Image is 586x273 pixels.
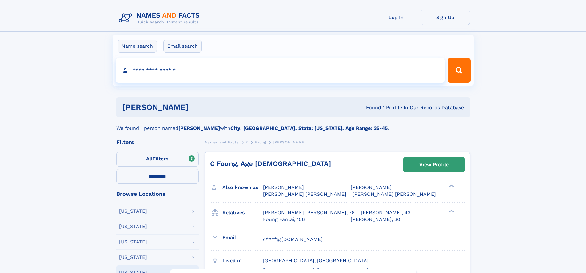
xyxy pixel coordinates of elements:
label: Email search [163,40,202,53]
span: [PERSON_NAME] [273,140,306,144]
div: We found 1 person named with . [116,117,470,132]
div: [US_STATE] [119,255,147,260]
a: [PERSON_NAME], 30 [351,216,400,223]
div: View Profile [419,158,449,172]
a: View Profile [404,157,464,172]
span: [PERSON_NAME] [351,184,392,190]
input: search input [116,58,445,83]
div: ❯ [447,209,455,213]
div: [US_STATE] [119,209,147,214]
h3: Relatives [222,207,263,218]
div: Found 1 Profile In Our Records Database [277,104,464,111]
a: Log In [372,10,421,25]
span: All [146,156,153,162]
img: Logo Names and Facts [116,10,205,26]
label: Name search [118,40,157,53]
span: [PERSON_NAME] [PERSON_NAME] [353,191,436,197]
a: Foung Fantai, 106 [263,216,305,223]
span: [PERSON_NAME] [263,184,304,190]
a: Sign Up [421,10,470,25]
b: City: [GEOGRAPHIC_DATA], State: [US_STATE], Age Range: 35-45 [230,125,388,131]
div: Browse Locations [116,191,199,197]
a: F [245,138,248,146]
span: [PERSON_NAME] [PERSON_NAME] [263,191,346,197]
a: Foung [255,138,266,146]
h3: Lived in [222,255,263,266]
h3: Email [222,232,263,243]
button: Search Button [448,58,470,83]
div: [US_STATE] [119,239,147,244]
h1: [PERSON_NAME] [122,103,277,111]
a: C Foung, Age [DEMOGRAPHIC_DATA] [210,160,331,167]
b: [PERSON_NAME] [178,125,220,131]
span: F [245,140,248,144]
a: Names and Facts [205,138,239,146]
a: [PERSON_NAME] [PERSON_NAME], 76 [263,209,355,216]
div: ❯ [447,184,455,188]
div: Filters [116,139,199,145]
div: [US_STATE] [119,224,147,229]
label: Filters [116,152,199,167]
a: [PERSON_NAME], 43 [361,209,410,216]
span: [GEOGRAPHIC_DATA], [GEOGRAPHIC_DATA] [263,258,369,263]
h3: Also known as [222,182,263,193]
span: Foung [255,140,266,144]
